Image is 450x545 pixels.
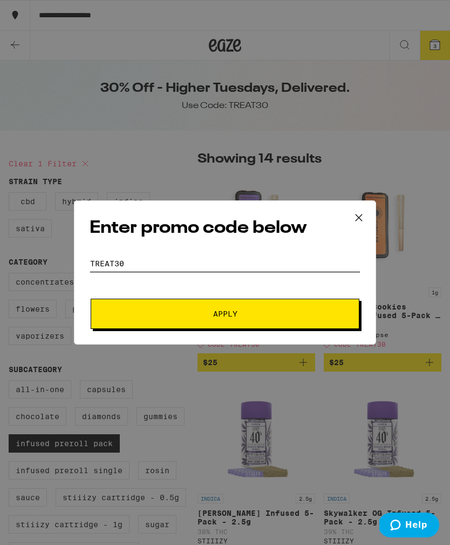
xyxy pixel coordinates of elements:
h2: Enter promo code below [90,216,360,240]
span: Apply [213,310,237,318]
button: Apply [91,299,359,329]
input: Promo code [90,255,360,272]
iframe: Opens a widget where you can find more information [379,513,439,540]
